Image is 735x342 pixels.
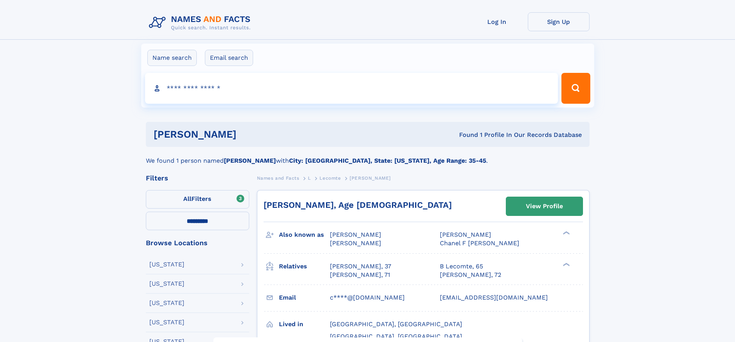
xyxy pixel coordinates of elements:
[154,130,348,139] h1: [PERSON_NAME]
[440,271,501,279] a: [PERSON_NAME], 72
[526,197,563,215] div: View Profile
[149,281,184,287] div: [US_STATE]
[145,73,558,104] input: search input
[279,291,330,304] h3: Email
[205,50,253,66] label: Email search
[506,197,583,216] a: View Profile
[183,195,191,202] span: All
[440,231,491,238] span: [PERSON_NAME]
[319,175,341,181] span: Lecomte
[528,12,590,31] a: Sign Up
[330,231,381,238] span: [PERSON_NAME]
[466,12,528,31] a: Log In
[146,239,249,246] div: Browse Locations
[330,320,462,328] span: [GEOGRAPHIC_DATA], [GEOGRAPHIC_DATA]
[149,300,184,306] div: [US_STATE]
[279,228,330,241] h3: Also known as
[147,50,197,66] label: Name search
[561,73,590,104] button: Search Button
[289,157,486,164] b: City: [GEOGRAPHIC_DATA], State: [US_STATE], Age Range: 35-45
[257,173,299,183] a: Names and Facts
[440,294,548,301] span: [EMAIL_ADDRESS][DOMAIN_NAME]
[440,262,483,271] a: B Lecomte, 65
[330,333,462,340] span: [GEOGRAPHIC_DATA], [GEOGRAPHIC_DATA]
[308,173,311,183] a: L
[146,175,249,182] div: Filters
[440,239,519,247] span: Chanel F [PERSON_NAME]
[279,260,330,273] h3: Relatives
[319,173,341,183] a: Lecomte
[279,318,330,331] h3: Lived in
[224,157,276,164] b: [PERSON_NAME]
[146,147,590,165] div: We found 1 person named with .
[330,262,391,271] a: [PERSON_NAME], 37
[264,200,452,210] a: [PERSON_NAME], Age [DEMOGRAPHIC_DATA]
[149,261,184,268] div: [US_STATE]
[149,319,184,325] div: [US_STATE]
[350,175,391,181] span: [PERSON_NAME]
[330,271,390,279] a: [PERSON_NAME], 71
[330,239,381,247] span: [PERSON_NAME]
[146,12,257,33] img: Logo Names and Facts
[348,131,582,139] div: Found 1 Profile In Our Records Database
[146,190,249,209] label: Filters
[308,175,311,181] span: L
[561,231,570,236] div: ❯
[561,262,570,267] div: ❯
